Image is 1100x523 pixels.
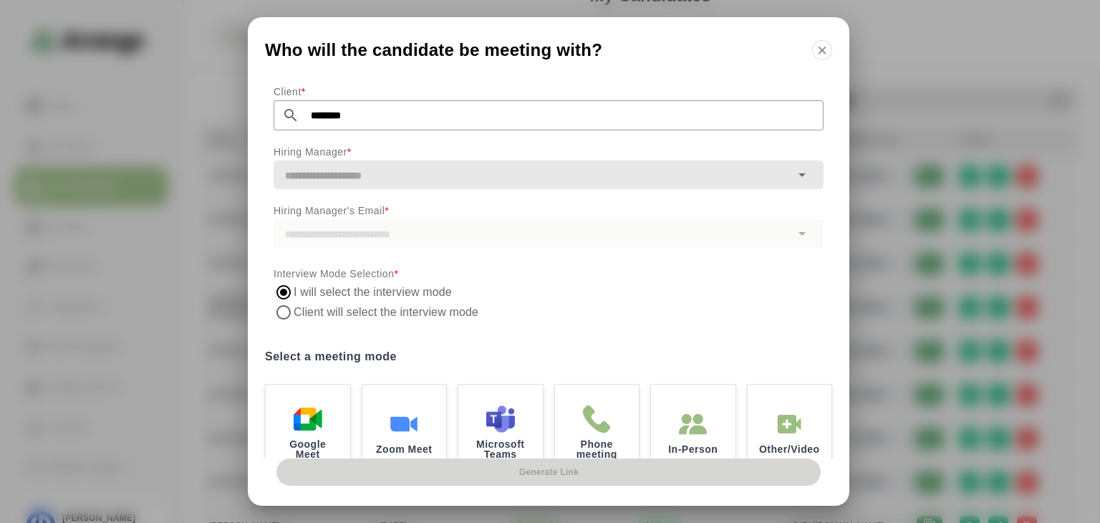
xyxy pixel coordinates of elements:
span: Who will the candidate be meeting with? [265,42,602,59]
p: Google Meet [277,439,339,459]
img: Phone meeting [582,405,611,433]
p: Phone meeting [566,439,628,459]
label: Client will select the interview mode [294,302,481,322]
p: Hiring Manager [274,143,824,160]
label: Select a meeting mode [265,347,832,367]
img: Microsoft Teams [486,405,515,433]
p: Client [274,83,824,100]
p: Microsoft Teams [470,439,531,459]
img: Zoom Meet [390,410,418,438]
p: Interview Mode Selection [274,265,824,282]
p: Zoom Meet [376,444,432,454]
p: In-Person [668,444,718,454]
img: In-Person [775,410,804,438]
p: Other/Video [759,444,820,454]
img: In-Person [679,410,708,438]
img: Google Meet [294,405,322,433]
p: Hiring Manager's Email [274,202,824,219]
label: I will select the interview mode [294,282,453,302]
